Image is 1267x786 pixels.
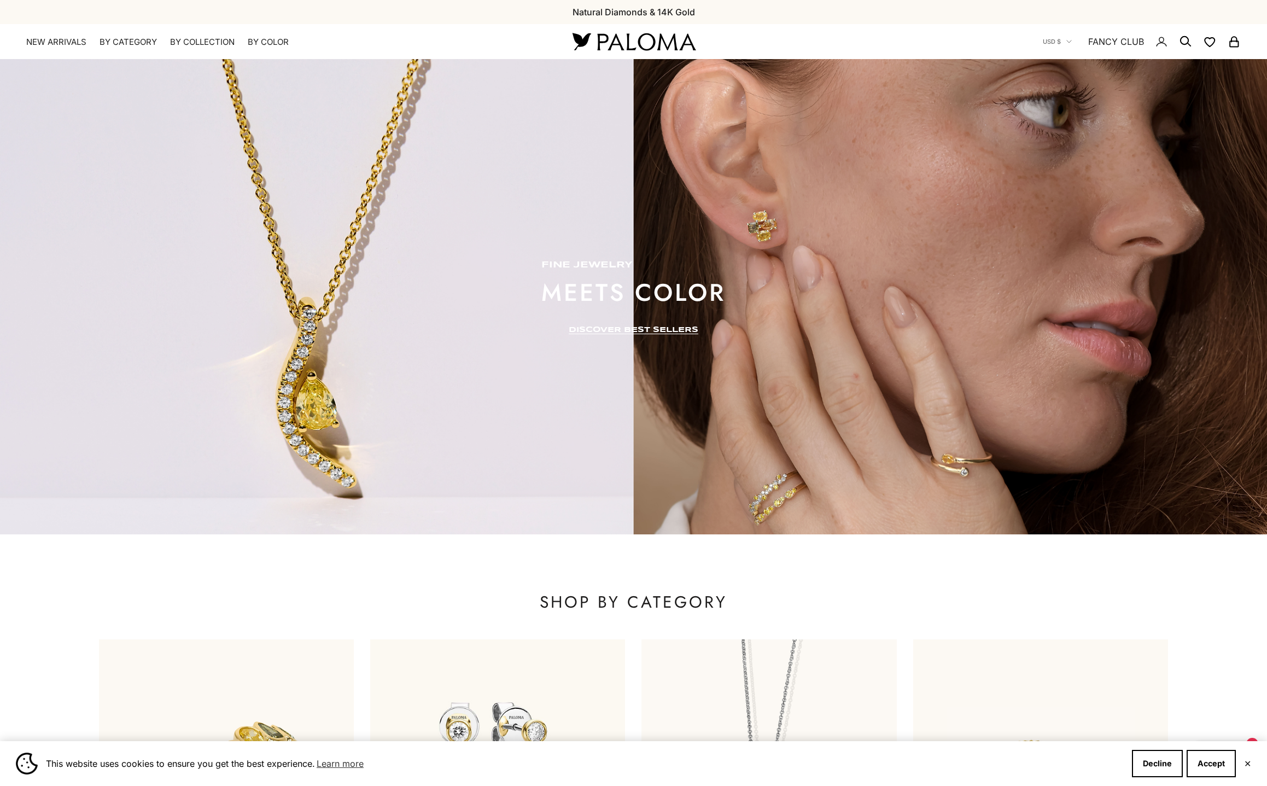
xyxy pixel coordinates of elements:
summary: By Color [248,37,289,48]
summary: By Collection [170,37,235,48]
p: fine jewelry [541,260,726,271]
a: Learn more [315,755,365,772]
p: SHOP BY CATEGORY [99,591,1169,613]
nav: Secondary navigation [1043,24,1241,59]
a: NEW ARRIVALS [26,37,86,48]
a: FANCY CLUB [1088,34,1144,49]
nav: Primary navigation [26,37,546,48]
p: meets color [541,282,726,304]
a: DISCOVER BEST SELLERS [569,325,698,334]
button: Close [1244,760,1251,767]
span: USD $ [1043,37,1061,46]
button: USD $ [1043,37,1072,46]
button: Decline [1132,750,1183,777]
summary: By Category [100,37,157,48]
span: This website uses cookies to ensure you get the best experience. [46,755,1123,772]
img: Cookie banner [16,753,38,775]
button: Accept [1187,750,1236,777]
p: Natural Diamonds & 14K Gold [573,5,695,19]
